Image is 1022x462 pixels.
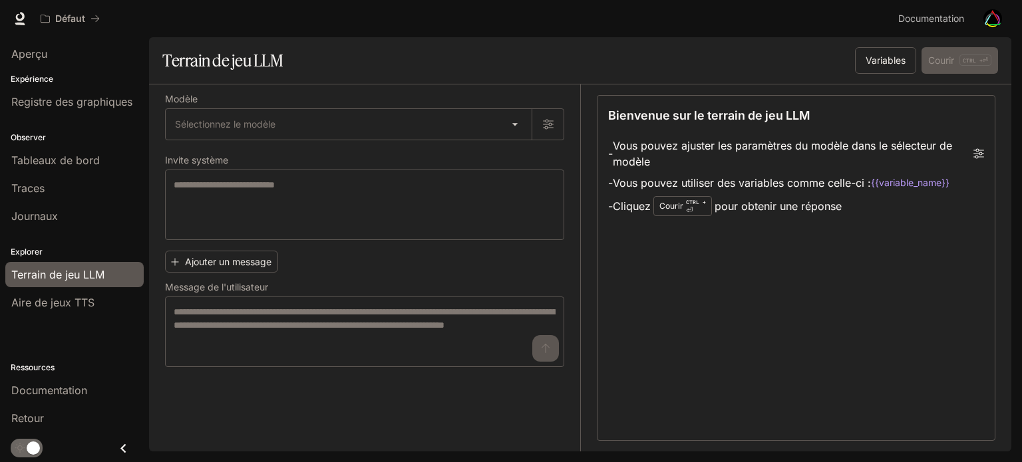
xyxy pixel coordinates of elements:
[686,199,706,205] font: CTRL +
[659,201,683,211] font: Courir
[55,13,85,24] font: Défaut
[855,47,916,74] button: Variables
[983,9,1002,28] img: Avatar de l'utilisateur
[866,55,906,66] font: Variables
[175,118,275,130] font: Sélectionnez le modèle
[715,199,842,213] font: pour obtenir une réponse
[165,281,268,292] font: Message de l'utilisateur
[893,5,974,32] a: Documentation
[871,176,949,189] code: {{variable_name}}
[165,154,228,166] font: Invite système
[35,5,106,32] button: Tous les espaces de travail
[686,205,693,215] font: ⏎
[608,176,613,189] font: -
[608,147,613,160] font: -
[608,108,810,122] font: Bienvenue sur le terrain de jeu LLM
[165,93,198,104] font: Modèle
[613,199,651,213] font: Cliquez
[613,139,952,168] font: Vous pouvez ajuster les paramètres du modèle dans le sélecteur de modèle
[608,199,613,213] font: -
[979,5,1006,32] button: Avatar de l'utilisateur
[162,51,283,70] font: Terrain de jeu LLM
[185,256,271,267] font: Ajouter un message
[165,251,278,273] button: Ajouter un message
[166,109,532,140] div: Sélectionnez le modèle
[613,176,871,189] font: Vous pouvez utiliser des variables comme celle-ci :
[898,13,964,24] font: Documentation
